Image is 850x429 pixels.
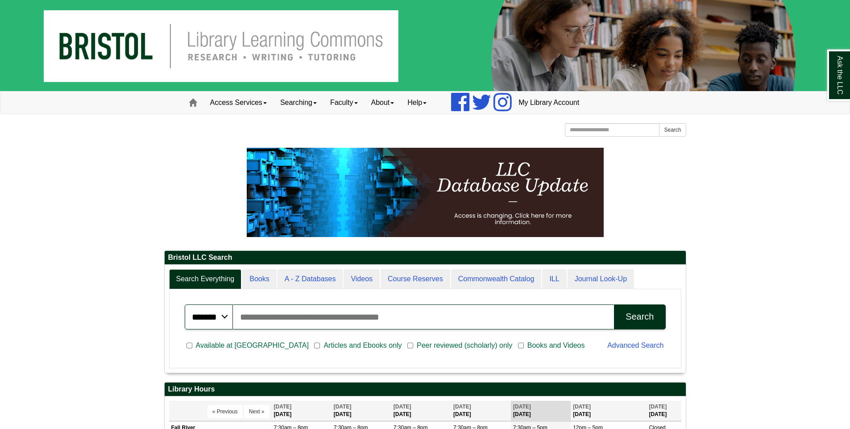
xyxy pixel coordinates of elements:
[365,92,401,114] a: About
[451,269,542,289] a: Commonwealth Catalog
[513,404,531,410] span: [DATE]
[647,401,681,421] th: [DATE]
[451,401,511,421] th: [DATE]
[573,404,591,410] span: [DATE]
[649,404,667,410] span: [DATE]
[165,383,686,396] h2: Library Hours
[524,340,589,351] span: Books and Videos
[453,404,471,410] span: [DATE]
[407,342,413,350] input: Peer reviewed (scholarly) only
[244,405,270,418] button: Next »
[242,269,276,289] a: Books
[320,340,405,351] span: Articles and Ebooks only
[518,342,524,350] input: Books and Videos
[607,342,663,349] a: Advanced Search
[381,269,450,289] a: Course Reserves
[207,405,243,418] button: « Previous
[614,304,665,329] button: Search
[391,401,451,421] th: [DATE]
[169,269,242,289] a: Search Everything
[334,404,352,410] span: [DATE]
[314,342,320,350] input: Articles and Ebooks only
[344,269,380,289] a: Videos
[192,340,312,351] span: Available at [GEOGRAPHIC_DATA]
[568,269,634,289] a: Journal Look-Up
[626,312,654,322] div: Search
[332,401,391,421] th: [DATE]
[203,92,274,114] a: Access Services
[323,92,365,114] a: Faculty
[542,269,566,289] a: ILL
[401,92,433,114] a: Help
[659,123,686,137] button: Search
[187,342,192,350] input: Available at [GEOGRAPHIC_DATA]
[394,404,411,410] span: [DATE]
[413,340,516,351] span: Peer reviewed (scholarly) only
[511,401,571,421] th: [DATE]
[278,269,343,289] a: A - Z Databases
[274,404,292,410] span: [DATE]
[247,148,604,237] img: HTML tutorial
[272,401,332,421] th: [DATE]
[512,92,586,114] a: My Library Account
[571,401,647,421] th: [DATE]
[165,251,686,265] h2: Bristol LLC Search
[274,92,323,114] a: Searching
